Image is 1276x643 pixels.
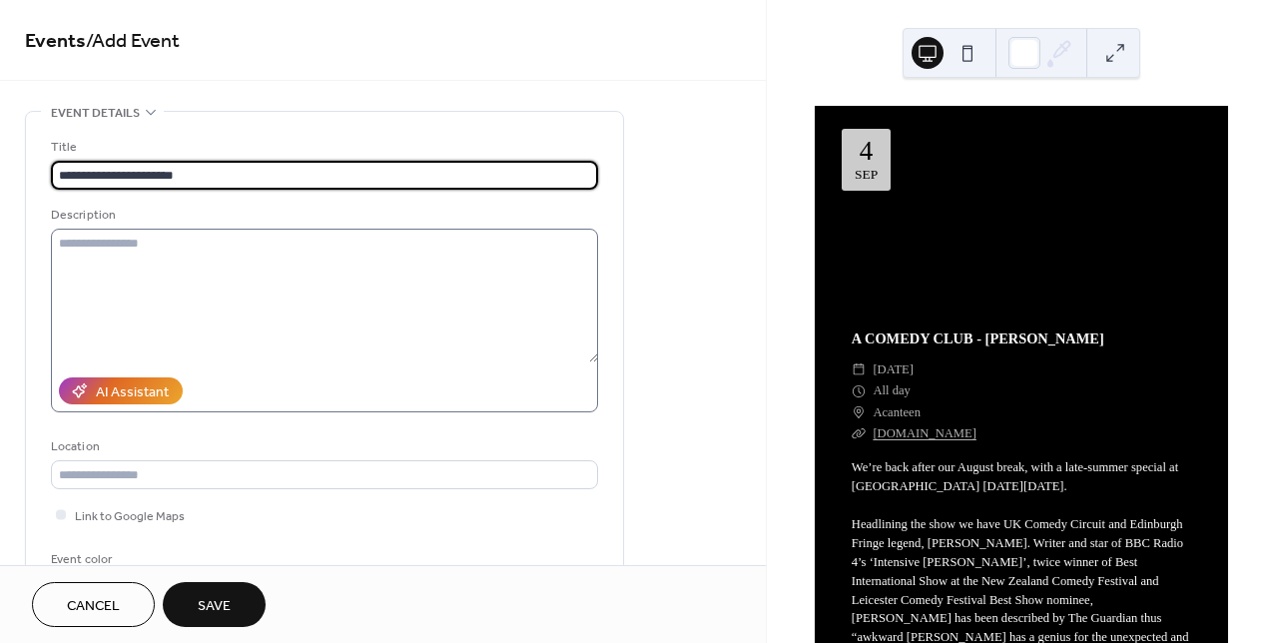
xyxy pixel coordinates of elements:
[860,138,874,165] div: 4
[32,582,155,627] button: Cancel
[873,402,921,423] span: Acanteen
[852,402,866,423] div: ​
[855,168,878,182] div: Sep
[873,426,976,440] a: [DOMAIN_NAME]
[51,205,594,226] div: Description
[852,423,866,444] div: ​
[75,506,185,527] span: Link to Google Maps
[51,137,594,158] div: Title
[86,22,180,61] span: / Add Event
[852,359,866,380] div: ​
[873,359,914,380] span: [DATE]
[96,382,169,403] div: AI Assistant
[51,436,594,457] div: Location
[59,377,183,404] button: AI Assistant
[198,596,231,617] span: Save
[51,549,201,570] div: Event color
[51,103,140,124] span: Event details
[852,380,866,401] div: ​
[25,22,86,61] a: Events
[163,582,266,627] button: Save
[873,380,910,401] span: All day
[852,330,1104,346] a: A COMEDY CLUB - [PERSON_NAME]
[67,596,120,617] span: Cancel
